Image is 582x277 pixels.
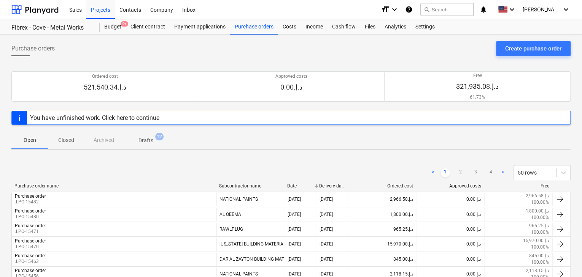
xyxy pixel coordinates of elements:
i: notifications [480,5,487,14]
p: 100.00% [531,214,549,221]
a: Page 1 is your current page [440,168,450,177]
div: [DATE] [287,227,301,232]
p: 0.00د.إ.‏ [275,83,307,92]
iframe: Chat Widget [544,241,582,277]
a: Page 2 [456,168,465,177]
div: 0.00د.إ.‏ [416,208,484,221]
span: search [424,6,430,13]
p: 100.00% [531,259,549,266]
span: 9+ [121,21,128,27]
div: Budget [100,19,126,35]
div: 0.00د.إ.‏ [416,253,484,266]
p: 965.25د.إ.‏ [529,223,549,229]
p: .LPO-15480 [15,214,46,220]
a: Costs [278,19,301,35]
div: [DATE] [319,227,332,232]
i: keyboard_arrow_down [507,5,517,14]
a: Page 3 [471,168,480,177]
div: Date [287,183,313,189]
div: Ordered cost [351,183,413,189]
p: Free [456,72,499,79]
div: [DATE] [319,257,332,262]
div: [DATE] [287,241,301,247]
div: 0.00د.إ.‏ [416,223,484,236]
a: Cash flow [328,19,360,35]
p: .LPO-15471 [15,228,46,235]
p: 100.00% [531,199,549,206]
div: [DATE] [319,271,332,277]
p: 2,118.15د.إ.‏ [526,268,549,274]
p: Drafts [138,137,153,145]
div: Purchase order name [14,183,213,189]
div: Fibrex - Cove - Metal Works [11,24,91,32]
a: Previous page [428,168,437,177]
div: AL QEEMA [216,208,284,221]
p: .LPO-15482 [15,199,46,205]
div: 1,800.00د.إ.‏ [348,208,416,221]
div: Approved costs [419,183,481,189]
i: keyboard_arrow_down [561,5,571,14]
i: format_size [381,5,390,14]
a: Income [301,19,328,35]
span: Purchase orders [11,44,55,53]
span: [PERSON_NAME] [523,6,561,13]
p: 1,800.00د.إ.‏ [526,208,549,214]
p: Closed [57,136,75,144]
p: .LPO-15463 [15,258,46,265]
a: Budget9+ [100,19,126,35]
div: Purchase order [15,194,46,199]
p: 845.00د.إ.‏ [529,253,549,259]
div: 15,970.00د.إ.‏ [348,238,416,250]
div: [DATE] [287,197,301,202]
button: Create purchase order [496,41,571,56]
p: 15,970.00د.إ.‏ [523,238,549,244]
span: 12 [155,133,164,140]
a: Payment applications [170,19,230,35]
div: Purchase order [15,208,46,214]
div: 0.00د.إ.‏ [416,238,484,250]
p: 521,540.34د.إ.‏ [84,83,126,92]
div: Subcontractor name [219,183,281,189]
button: Search [420,3,474,16]
div: [DATE] [319,212,332,217]
p: 100.00% [531,244,549,250]
div: NATIONAL PAINTS [216,193,284,206]
p: 100.00% [531,229,549,236]
i: Knowledge base [405,5,413,14]
div: Delivery date [319,183,345,189]
a: Analytics [380,19,411,35]
p: Open [21,136,39,144]
div: 965.25د.إ.‏ [348,223,416,236]
div: [DATE] [287,257,301,262]
a: Files [360,19,380,35]
div: 0.00د.إ.‏ [416,193,484,206]
div: [DATE] [287,271,301,277]
div: Purchase order [15,268,46,273]
div: Purchase order [15,253,46,258]
div: [DATE] [319,241,332,247]
p: Ordered cost [84,73,126,80]
div: 2,966.58د.إ.‏ [348,193,416,206]
div: Free [487,183,549,189]
a: Settings [411,19,439,35]
a: Purchase orders [230,19,278,35]
div: Purchase order [15,223,46,228]
div: RAWLPLUG [216,223,284,236]
div: You have unfinished work. Click here to continue [30,114,159,121]
a: Next page [498,168,507,177]
a: Client contract [126,19,170,35]
div: DAR AL ZAYTON BUILDING MATERIAL TRADING L.L.CS.P [216,253,284,266]
p: 321,935.08د.إ.‏ [456,82,499,91]
div: Create purchase order [505,44,561,54]
p: 2,966.58د.إ.‏ [526,193,549,199]
a: Page 4 [486,168,495,177]
p: .LPO-15470 [15,244,46,250]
